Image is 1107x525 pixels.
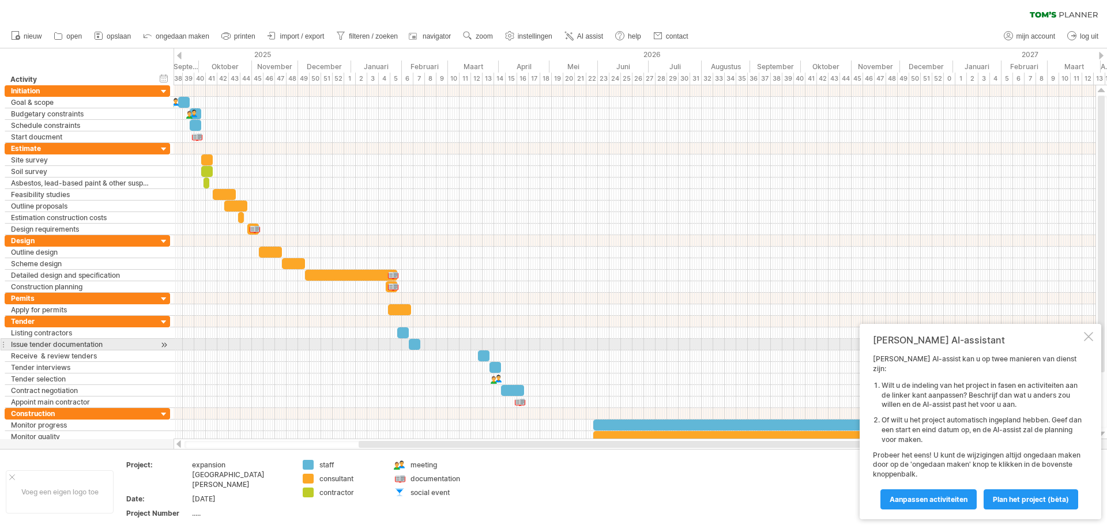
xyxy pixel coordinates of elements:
[549,61,598,73] div: Mei 2026
[1059,73,1071,85] div: 10
[586,73,598,85] div: 22
[91,29,134,44] a: opslaan
[11,235,152,246] div: Design
[552,73,563,85] div: 19
[644,73,656,85] div: 27
[263,73,275,85] div: 46
[192,494,289,504] div: [DATE]
[367,73,379,85] div: 3
[852,61,900,73] div: November 2026
[11,97,152,108] div: Goal & scope
[11,408,152,419] div: Construction
[890,495,967,504] span: Aanpassen activiteiten
[494,73,506,85] div: 14
[852,73,863,85] div: 45
[11,120,152,131] div: Schedule constraints
[206,73,217,85] div: 41
[6,470,114,513] div: Voeg een eigen logo toe
[423,32,451,40] span: navigator
[1001,29,1059,44] a: mijn account
[11,316,152,327] div: Tender
[829,73,840,85] div: 43
[319,474,382,484] div: consultant
[759,73,771,85] div: 37
[932,73,944,85] div: 52
[882,416,1082,444] li: Of wilt u het project automatisch ingepland hebben. Geef dan een start en eind datum op, en de AI...
[11,177,152,188] div: Asbestos, lead-based paint & other suspect materials
[11,281,152,292] div: Construction planning
[725,73,736,85] div: 34
[11,431,152,442] div: Monitor quality
[11,339,152,350] div: Issue tender documentation
[882,381,1082,410] li: Wilt u de indeling van het project in fasen en activiteiten aan de linker kant aanpassen? Beschri...
[280,32,325,40] span: import / export
[471,73,483,85] div: 12
[11,166,152,177] div: Soil survey
[11,373,152,384] div: Tender selection
[436,73,448,85] div: 9
[1082,73,1094,85] div: 12
[873,354,1082,509] div: [PERSON_NAME] AI-assist kan u op twee manieren van dienst zijn: Probeer het eens! U kunt de wijzi...
[402,73,413,85] div: 6
[886,73,898,85] div: 48
[909,73,921,85] div: 50
[319,460,382,470] div: staff
[11,224,152,235] div: Design requirements
[11,108,152,119] div: Budgetary constraints
[953,61,1001,73] div: Januari 2027
[192,508,289,518] div: .....
[321,73,333,85] div: 51
[390,73,402,85] div: 5
[1001,73,1013,85] div: 5
[817,73,829,85] div: 42
[483,73,494,85] div: 13
[411,488,473,497] div: social event
[199,61,252,73] div: Oktober 2025
[107,32,131,40] span: opslaan
[713,73,725,85] div: 33
[234,32,255,40] span: printen
[702,73,713,85] div: 32
[875,73,886,85] div: 47
[333,73,344,85] div: 52
[967,73,978,85] div: 2
[609,73,621,85] div: 24
[621,73,632,85] div: 25
[476,32,492,40] span: zoom
[275,73,287,85] div: 47
[11,270,152,281] div: Detailed design and specification
[499,61,549,73] div: April 2026
[351,61,402,73] div: Januari 2026
[575,73,586,85] div: 21
[598,61,649,73] div: Juni 2026
[351,48,953,61] div: 2026
[413,73,425,85] div: 7
[563,73,575,85] div: 20
[460,73,471,85] div: 11
[156,32,209,40] span: ongedaan maken
[411,474,473,484] div: documentation
[344,73,356,85] div: 1
[562,29,607,44] a: AI assist
[298,73,310,85] div: 49
[1013,73,1025,85] div: 6
[407,29,454,44] a: navigator
[736,73,748,85] div: 35
[11,420,152,430] div: Monitor progress
[679,73,690,85] div: 30
[425,73,436,85] div: 8
[529,73,540,85] div: 17
[993,495,1069,504] span: Plan het project (bèta)
[219,29,259,44] a: printen
[356,73,367,85] div: 2
[66,32,82,40] span: open
[217,73,229,85] div: 42
[8,29,45,44] a: nieuw
[310,73,321,85] div: 50
[649,61,702,73] div: Juli 2026
[448,61,499,73] div: Maart 2026
[402,61,448,73] div: Februari 2026
[598,73,609,85] div: 23
[10,74,151,85] div: Activity
[192,460,289,489] div: expansion [GEOGRAPHIC_DATA][PERSON_NAME]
